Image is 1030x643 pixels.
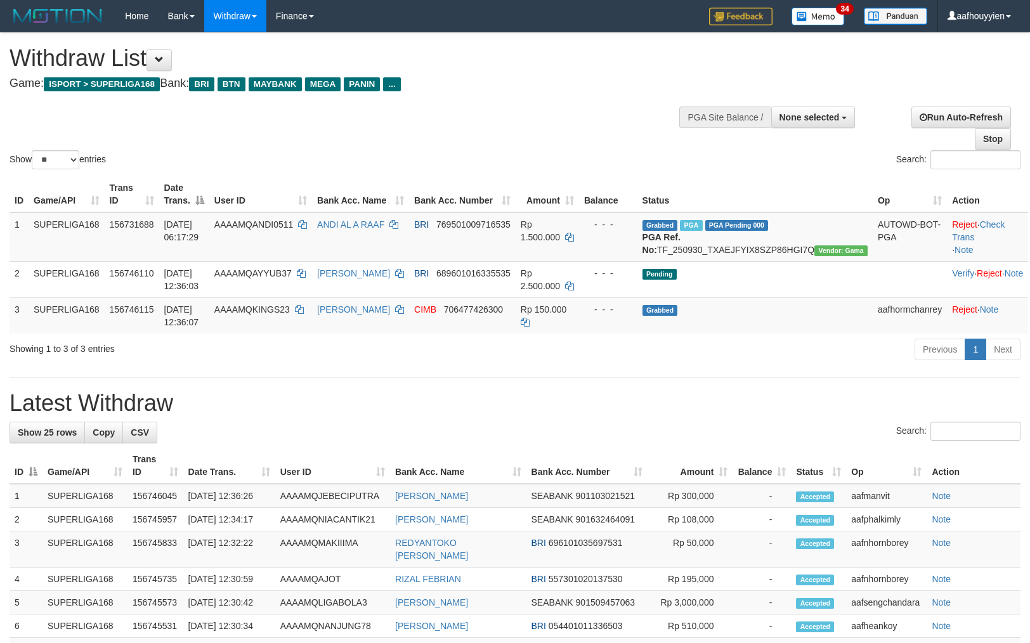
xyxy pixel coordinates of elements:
[127,614,183,638] td: 156745531
[846,484,927,508] td: aafmanvit
[42,448,127,484] th: Game/API: activate to sort column ascending
[864,8,927,25] img: panduan.png
[249,77,302,91] span: MAYBANK
[317,304,390,315] a: [PERSON_NAME]
[127,508,183,531] td: 156745957
[952,219,977,230] a: Reject
[414,268,429,278] span: BRI
[947,261,1028,297] td: · ·
[896,150,1020,169] label: Search:
[164,268,199,291] span: [DATE] 12:36:03
[10,391,1020,416] h1: Latest Withdraw
[911,107,1011,128] a: Run Auto-Refresh
[10,6,106,25] img: MOTION_logo.png
[932,538,951,548] a: Note
[29,176,105,212] th: Game/API: activate to sort column ascending
[642,220,678,231] span: Grabbed
[110,219,154,230] span: 156731688
[873,176,947,212] th: Op: activate to sort column ascending
[952,219,1005,242] a: Check Trans
[796,491,834,502] span: Accepted
[915,339,965,360] a: Previous
[29,212,105,262] td: SUPERLIGA168
[873,297,947,334] td: aafhormchanrey
[771,107,856,128] button: None selected
[29,297,105,334] td: SUPERLIGA168
[873,212,947,262] td: AUTOWD-BOT-PGA
[395,514,468,524] a: [PERSON_NAME]
[846,448,927,484] th: Op: activate to sort column ascending
[127,484,183,508] td: 156746045
[164,304,199,327] span: [DATE] 12:36:07
[183,568,275,591] td: [DATE] 12:30:59
[642,269,677,280] span: Pending
[10,150,106,169] label: Show entries
[648,614,733,638] td: Rp 510,000
[10,591,42,614] td: 5
[932,574,951,584] a: Note
[980,304,999,315] a: Note
[110,304,154,315] span: 156746115
[642,305,678,316] span: Grabbed
[42,508,127,531] td: SUPERLIGA168
[275,448,390,484] th: User ID: activate to sort column ascending
[977,268,1002,278] a: Reject
[42,614,127,638] td: SUPERLIGA168
[516,176,579,212] th: Amount: activate to sort column ascending
[127,448,183,484] th: Trans ID: activate to sort column ascending
[986,339,1020,360] a: Next
[29,261,105,297] td: SUPERLIGA168
[159,176,209,212] th: Date Trans.: activate to sort column descending
[846,508,927,531] td: aafphalkimly
[637,212,873,262] td: TF_250930_TXAEJFYIX8SZP86HGI7Q
[791,448,846,484] th: Status: activate to sort column ascending
[927,448,1020,484] th: Action
[846,591,927,614] td: aafsengchandara
[648,591,733,614] td: Rp 3,000,000
[932,514,951,524] a: Note
[409,176,516,212] th: Bank Acc. Number: activate to sort column ascending
[127,591,183,614] td: 156745573
[733,614,791,638] td: -
[521,304,566,315] span: Rp 150.000
[531,574,546,584] span: BRI
[414,304,436,315] span: CIMB
[42,591,127,614] td: SUPERLIGA168
[549,574,623,584] span: Copy 557301020137530 to clipboard
[395,574,461,584] a: RIZAL FEBRIAN
[733,508,791,531] td: -
[275,568,390,591] td: AAAAMQAJOT
[183,591,275,614] td: [DATE] 12:30:42
[648,508,733,531] td: Rp 108,000
[952,268,974,278] a: Verify
[836,3,853,15] span: 34
[796,598,834,609] span: Accepted
[521,268,560,291] span: Rp 2.500.000
[10,448,42,484] th: ID: activate to sort column descending
[576,597,635,607] span: Copy 901509457063 to clipboard
[846,568,927,591] td: aafnhornborey
[218,77,245,91] span: BTN
[975,128,1011,150] a: Stop
[796,538,834,549] span: Accepted
[275,531,390,568] td: AAAAMQMAKIIIMA
[42,484,127,508] td: SUPERLIGA168
[10,422,85,443] a: Show 25 rows
[705,220,769,231] span: PGA Pending
[930,150,1020,169] input: Search:
[796,575,834,585] span: Accepted
[576,514,635,524] span: Copy 901632464091 to clipboard
[127,531,183,568] td: 156745833
[1005,268,1024,278] a: Note
[10,176,29,212] th: ID
[183,614,275,638] td: [DATE] 12:30:34
[42,568,127,591] td: SUPERLIGA168
[733,448,791,484] th: Balance: activate to sort column ascending
[531,538,546,548] span: BRI
[183,508,275,531] td: [DATE] 12:34:17
[579,176,637,212] th: Balance
[10,337,420,355] div: Showing 1 to 3 of 3 entries
[814,245,868,256] span: Vendor URL: https://trx31.1velocity.biz
[122,422,157,443] a: CSV
[312,176,409,212] th: Bank Acc. Name: activate to sort column ascending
